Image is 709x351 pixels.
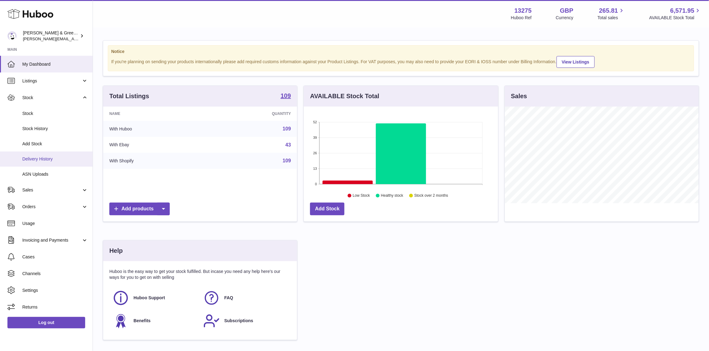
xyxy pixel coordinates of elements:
text: Healthy stock [381,194,404,198]
span: Subscriptions [224,318,253,324]
a: Log out [7,317,85,328]
a: 6,571.95 AVAILABLE Stock Total [649,7,702,21]
a: 109 [281,93,291,100]
span: Settings [22,287,88,293]
span: 6,571.95 [670,7,694,15]
span: Benefits [133,318,151,324]
div: Huboo Ref [511,15,532,21]
a: Subscriptions [203,313,288,329]
img: ellen@bluebadgecompany.co.uk [7,31,17,41]
a: Huboo Support [112,290,197,306]
span: Add Stock [22,141,88,147]
span: Stock History [22,126,88,132]
th: Quantity [208,107,297,121]
text: 0 [315,182,317,186]
a: View Listings [557,56,595,68]
h3: Total Listings [109,92,149,100]
a: FAQ [203,290,288,306]
a: 109 [283,158,291,163]
span: [PERSON_NAME][EMAIL_ADDRESS][DOMAIN_NAME] [23,36,124,41]
span: Usage [22,221,88,226]
span: Listings [22,78,81,84]
h3: Sales [511,92,527,100]
a: Add Stock [310,203,344,215]
text: 39 [313,136,317,139]
span: Returns [22,304,88,310]
a: 109 [283,126,291,131]
td: With Shopify [103,153,208,169]
span: Huboo Support [133,295,165,301]
span: Sales [22,187,81,193]
h3: AVAILABLE Stock Total [310,92,379,100]
text: Low Stock [353,194,370,198]
strong: Notice [111,49,691,55]
a: Add products [109,203,170,215]
text: 52 [313,120,317,124]
span: AVAILABLE Stock Total [649,15,702,21]
strong: 109 [281,93,291,99]
span: Total sales [597,15,625,21]
span: Channels [22,271,88,277]
th: Name [103,107,208,121]
td: With Ebay [103,137,208,153]
span: ASN Uploads [22,171,88,177]
span: FAQ [224,295,233,301]
strong: GBP [560,7,573,15]
span: Invoicing and Payments [22,237,81,243]
span: Stock [22,111,88,116]
div: [PERSON_NAME] & Green Ltd [23,30,79,42]
span: 265.81 [599,7,618,15]
text: 13 [313,167,317,170]
a: Benefits [112,313,197,329]
a: 43 [286,142,291,147]
a: 265.81 Total sales [597,7,625,21]
span: Cases [22,254,88,260]
text: 26 [313,151,317,155]
span: Orders [22,204,81,210]
span: Stock [22,95,81,101]
td: With Huboo [103,121,208,137]
span: Delivery History [22,156,88,162]
div: Currency [556,15,574,21]
h3: Help [109,247,123,255]
p: Huboo is the easy way to get your stock fulfilled. But incase you need any help here's our ways f... [109,269,291,280]
span: My Dashboard [22,61,88,67]
text: Stock over 2 months [414,194,448,198]
strong: 13275 [514,7,532,15]
div: If you're planning on sending your products internationally please add required customs informati... [111,55,691,68]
